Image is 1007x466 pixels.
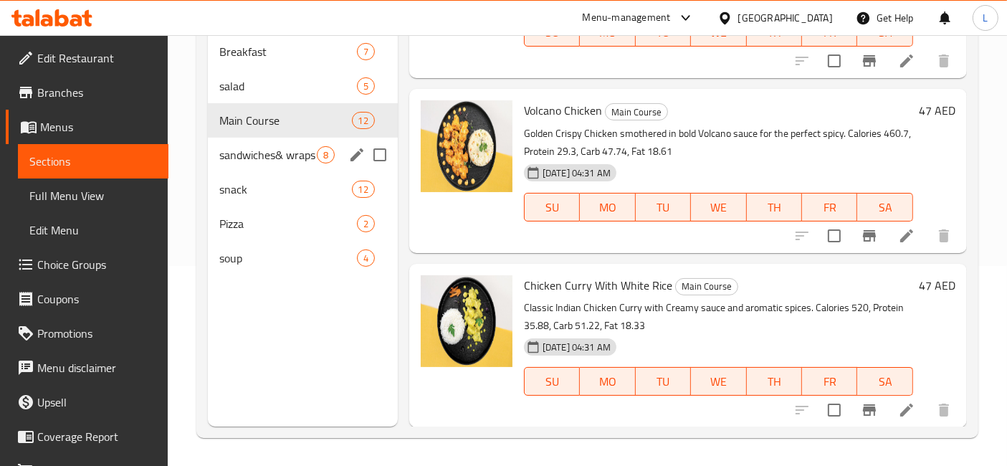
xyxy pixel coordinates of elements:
button: SA [857,193,912,222]
div: items [317,146,335,163]
span: sandwiches& wraps [219,146,317,163]
img: Volcano Chicken [421,100,512,192]
button: WE [691,367,746,396]
button: TU [636,193,691,222]
button: SA [857,367,912,396]
span: FR [808,371,851,392]
button: WE [691,193,746,222]
span: WE [697,197,740,218]
div: snack12 [208,172,398,206]
nav: Menu sections [208,29,398,281]
button: TH [747,193,802,222]
span: Choice Groups [37,256,157,273]
span: SU [530,197,574,218]
div: items [357,215,375,232]
a: Edit menu item [898,52,915,70]
span: Main Course [676,278,738,295]
span: Main Course [219,112,351,129]
img: Chicken Curry With White Rice [421,275,512,367]
span: TU [641,371,685,392]
button: FR [802,193,857,222]
span: Coverage Report [37,428,157,445]
a: Promotions [6,316,168,351]
span: FR [808,197,851,218]
button: MO [580,193,635,222]
div: items [357,77,375,95]
div: items [357,249,375,267]
a: Sections [18,144,168,179]
div: sandwiches& wraps8edit [208,138,398,172]
a: Upsell [6,385,168,419]
span: L [983,10,988,26]
span: SA [863,22,907,43]
div: Main Course [605,103,668,120]
span: SA [863,371,907,392]
span: Promotions [37,325,157,342]
span: [DATE] 04:31 AM [537,341,616,354]
a: Menu disclaimer [6,351,168,385]
span: WE [697,22,740,43]
h6: 47 AED [919,275,955,295]
a: Edit menu item [898,401,915,419]
span: Sections [29,153,157,170]
span: SA [863,197,907,218]
button: TU [636,367,691,396]
div: Main Course12 [208,103,398,138]
span: Chicken Curry With White Rice [524,275,672,296]
button: delete [927,44,961,78]
span: snack [219,181,351,198]
span: Breakfast [219,43,357,60]
span: Full Menu View [29,187,157,204]
span: 7 [358,45,374,59]
a: Edit Menu [18,213,168,247]
button: delete [927,393,961,427]
span: 2 [358,217,374,231]
span: Branches [37,84,157,101]
span: Coupons [37,290,157,308]
span: TU [641,197,685,218]
span: Select to update [819,395,849,425]
span: MO [586,22,629,43]
span: TH [753,371,796,392]
a: Edit menu item [898,227,915,244]
span: salad [219,77,357,95]
span: 8 [318,148,334,162]
a: Branches [6,75,168,110]
button: TH [747,367,802,396]
p: Classic Indian Chicken Curry with Creamy sauce and aromatic spices. Calories 520, Protein 35.88, ... [524,299,913,335]
a: Coupons [6,282,168,316]
a: Coverage Report [6,419,168,454]
span: TH [753,22,796,43]
span: [DATE] 04:31 AM [537,166,616,180]
div: salad5 [208,69,398,103]
span: MO [586,197,629,218]
span: Menus [40,118,157,135]
div: Breakfast7 [208,34,398,69]
div: items [352,112,375,129]
span: Select to update [819,221,849,251]
div: soup4 [208,241,398,275]
span: SU [530,22,574,43]
button: Branch-specific-item [852,219,887,253]
div: Main Course [675,278,738,295]
button: SU [524,367,580,396]
span: Edit Restaurant [37,49,157,67]
button: MO [580,367,635,396]
div: Menu-management [583,9,671,27]
span: 4 [358,252,374,265]
span: 12 [353,114,374,128]
span: MO [586,371,629,392]
p: Golden Crispy Chicken smothered in bold Volcano sauce for the perfect spicy. Calories 460.7, Prot... [524,125,913,161]
a: Full Menu View [18,179,168,213]
span: 5 [358,80,374,93]
span: Edit Menu [29,222,157,239]
span: WE [697,371,740,392]
button: Branch-specific-item [852,393,887,427]
span: TU [641,22,685,43]
button: SU [524,193,580,222]
button: edit [346,144,368,166]
span: Select to update [819,46,849,76]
